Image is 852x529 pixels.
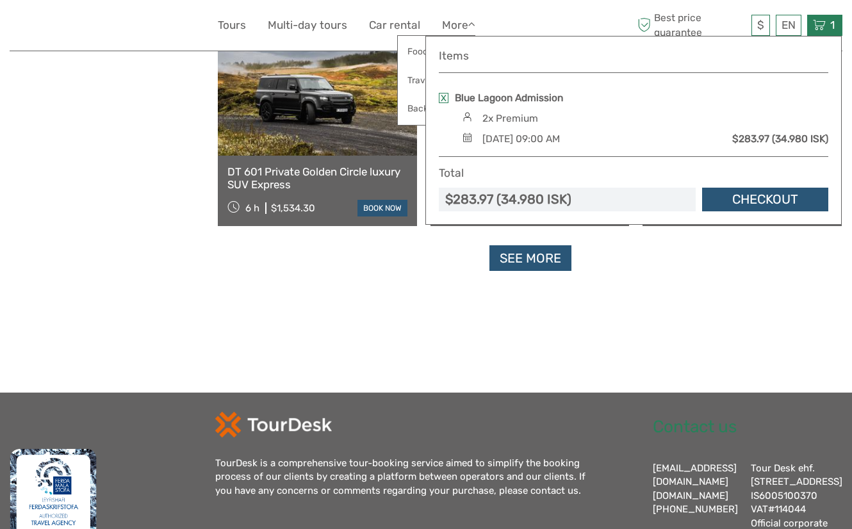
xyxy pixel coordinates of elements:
[482,132,560,146] div: [DATE] 09:00 AM
[459,112,476,122] img: person.svg
[271,202,315,214] div: $1,534.30
[245,202,259,214] span: 6 h
[732,132,828,146] div: $283.97 (34.980 ISK)
[634,11,748,39] span: Best price guarantee
[489,245,571,272] a: See more
[10,10,75,41] img: 632-1a1f61c2-ab70-46c5-a88f-57c82c74ba0d_logo_small.jpg
[653,417,842,437] h2: Contact us
[459,133,476,142] img: calendar-black.svg
[439,167,464,180] h4: Total
[482,111,538,126] div: 2x Premium
[215,412,331,437] img: td-logo-white.png
[369,16,420,35] a: Car rental
[653,490,728,501] a: [DOMAIN_NAME]
[215,457,600,498] div: TourDesk is a comprehensive tour-booking service aimed to simplify the booking process of our cli...
[702,188,828,211] a: Checkout
[398,96,475,121] a: Back to ALL
[442,16,475,35] a: More
[18,22,145,33] p: We're away right now. Please check back later!
[439,49,828,63] h4: Items
[828,19,837,31] span: 1
[455,91,563,105] a: Blue Lagoon Admission
[357,200,407,216] a: book now
[398,68,475,93] a: Travel Articles
[218,16,246,35] a: Tours
[445,190,571,209] div: $283.97 (34.980 ISK)
[776,15,801,36] div: EN
[757,19,764,31] span: $
[227,165,407,191] a: DT 601 Private Golden Circle luxury SUV Express
[398,39,475,64] a: Food & drink
[268,16,347,35] a: Multi-day tours
[147,20,163,35] button: Open LiveChat chat widget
